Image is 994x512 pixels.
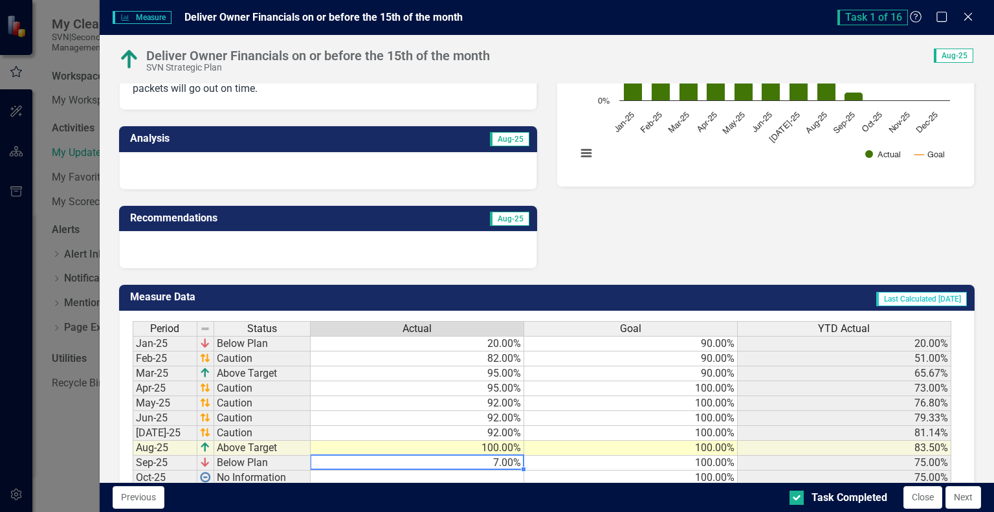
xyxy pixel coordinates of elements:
td: Jun-25 [133,411,197,426]
td: 90.00% [524,351,738,366]
td: [DATE]-25 [133,426,197,441]
td: 83.50% [738,441,951,456]
text: Jun-25 [751,111,774,134]
text: [DATE]-25 [768,111,802,144]
td: 7.00% [311,456,524,471]
td: Below Plan [214,456,311,471]
img: 7u2iTZrTEZ7i9oDWlPBULAqDHDmR3vKCs7My6dMMCIpfJOwzDMAzDMBH4B3+rbZfrisroAAAAAElFTkSuQmCC [200,412,210,423]
text: 0% [598,97,610,106]
text: May-25 [721,111,746,136]
img: Above Target [119,49,140,70]
td: 76.80% [738,396,951,411]
td: Caution [214,351,311,366]
td: 79.33% [738,411,951,426]
td: 73.00% [738,381,951,396]
span: Deliver Owner Financials on or before the 15th of the month [184,11,463,23]
text: Dec-25 [915,111,939,135]
td: Caution [214,411,311,426]
text: Mar-25 [667,111,691,135]
text: Jan-25 [613,111,636,134]
div: Deliver Owner Financials on or before the 15th of the month [146,49,490,63]
td: Aug-25 [133,441,197,456]
td: 20.00% [311,336,524,351]
img: 8DAGhfEEPCf229AAAAAElFTkSuQmCC [200,324,210,334]
span: Aug-25 [934,49,973,63]
img: wPkqUstsMhMTgAAAABJRU5ErkJggg== [200,472,210,482]
button: Previous [113,486,164,509]
td: 92.00% [311,426,524,441]
td: 82.00% [311,351,524,366]
div: Task Completed [812,491,887,506]
path: Sep-25, 7. Actual. [844,93,863,101]
td: Above Target [214,366,311,381]
td: May-25 [133,396,197,411]
text: Oct-25 [861,111,884,134]
span: Actual [403,323,432,335]
div: SVN Strategic Plan [146,63,490,72]
td: Feb-25 [133,351,197,366]
img: 7u2iTZrTEZ7i9oDWlPBULAqDHDmR3vKCs7My6dMMCIpfJOwzDMAzDMBH4B3+rbZfrisroAAAAAElFTkSuQmCC [200,427,210,438]
td: 75.00% [738,456,951,471]
button: Show Goal [914,150,945,159]
td: 75.00% [738,471,951,485]
button: Show Actual [865,150,901,159]
td: Below Plan [214,336,311,351]
text: Feb-25 [639,111,663,135]
td: Caution [214,426,311,441]
img: 7u2iTZrTEZ7i9oDWlPBULAqDHDmR3vKCs7My6dMMCIpfJOwzDMAzDMBH4B3+rbZfrisroAAAAAElFTkSuQmCC [200,397,210,408]
h3: Recommendations [130,212,403,224]
text: Sep-25 [832,111,857,135]
td: Caution [214,381,311,396]
span: Task 1 of 16 [837,10,908,25]
td: Caution [214,396,311,411]
td: Sep-25 [133,456,197,471]
td: 95.00% [311,366,524,381]
td: 92.00% [311,411,524,426]
text: Apr-25 [696,111,719,134]
td: 100.00% [524,396,738,411]
td: 90.00% [524,336,738,351]
td: 95.00% [311,381,524,396]
td: 100.00% [524,381,738,396]
td: Oct-25 [133,471,197,485]
td: 100.00% [524,411,738,426]
h3: Measure Data [130,291,478,303]
td: Jan-25 [133,336,197,351]
td: 100.00% [524,456,738,471]
img: VmL+zLOWXp8NoCSi7l57Eu8eJ+4GWSi48xzEIItyGCrzKAg+GPZxiGYRiGYS7xC1jVADWlAHzkAAAAAElFTkSuQmCC [200,368,210,378]
text: Nov-25 [887,111,911,135]
td: 90.00% [524,366,738,381]
td: No Information [214,471,311,485]
td: 100.00% [524,426,738,441]
img: KIVvID6XQLnem7Jwd5RGsJlsyZvnEO8ojW1w+8UqMjn4yonOQRrQskXCXGmASKTRYCiTqJOcojskkyr07L4Z+PfWUOM8Y5yiO... [200,338,210,348]
td: 65.67% [738,366,951,381]
span: Status [247,323,277,335]
td: 100.00% [524,441,738,456]
span: Last Calculated [DATE] [876,292,967,306]
td: 20.00% [738,336,951,351]
td: 100.00% [311,441,524,456]
span: Aug-25 [490,132,529,146]
td: Apr-25 [133,381,197,396]
path: Jan-25, 20. Actual. [623,78,642,101]
span: Aug-25 [490,212,529,226]
button: Close [903,486,942,509]
span: Goal [620,323,641,335]
button: View chart menu, Chart [577,144,595,162]
td: 100.00% [524,471,738,485]
span: YTD Actual [818,323,870,335]
img: VmL+zLOWXp8NoCSi7l57Eu8eJ+4GWSi48xzEIItyGCrzKAg+GPZxiGYRiGYS7xC1jVADWlAHzkAAAAAElFTkSuQmCC [200,442,210,452]
img: 7u2iTZrTEZ7i9oDWlPBULAqDHDmR3vKCs7My6dMMCIpfJOwzDMAzDMBH4B3+rbZfrisroAAAAAElFTkSuQmCC [200,383,210,393]
td: 92.00% [311,396,524,411]
td: 81.14% [738,426,951,441]
button: Next [945,486,981,509]
span: Period [150,323,179,335]
img: 7u2iTZrTEZ7i9oDWlPBULAqDHDmR3vKCs7My6dMMCIpfJOwzDMAzDMBH4B3+rbZfrisroAAAAAElFTkSuQmCC [200,353,210,363]
td: Mar-25 [133,366,197,381]
h3: Analysis [130,133,327,144]
span: Measure [113,11,171,24]
text: Aug-25 [804,111,829,135]
td: Above Target [214,441,311,456]
img: KIVvID6XQLnem7Jwd5RGsJlsyZvnEO8ojW1w+8UqMjn4yonOQRrQskXCXGmASKTRYCiTqJOcojskkyr07L4Z+PfWUOM8Y5yiO... [200,457,210,467]
td: 51.00% [738,351,951,366]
